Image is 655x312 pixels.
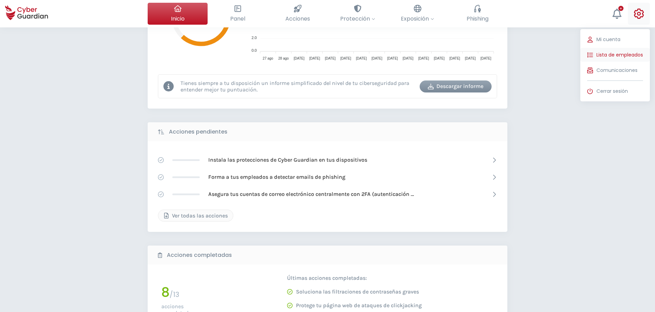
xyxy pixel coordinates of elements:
p: Forma a tus empleados a detectar emails de phishing [208,173,345,181]
tspan: 27 ago [263,57,273,60]
p: Soluciona las filtraciones de contraseñas graves [296,288,419,295]
b: Acciones pendientes [169,128,227,136]
tspan: [DATE] [294,57,305,60]
button: Inicio [148,3,208,25]
tspan: 2.0 [251,36,257,40]
tspan: [DATE] [434,57,445,60]
span: Lista de empleados [596,51,643,59]
tspan: [DATE] [418,57,429,60]
button: Lista de empleados [580,48,650,62]
button: Exposición [387,3,447,25]
tspan: [DATE] [341,57,351,60]
span: / 13 [170,290,179,299]
tspan: [DATE] [356,57,367,60]
p: Protege tu página web de ataques de clickjacking [296,302,422,309]
span: Cerrar sesión [596,88,628,95]
span: Inicio [171,14,185,23]
tspan: [DATE] [387,57,398,60]
tspan: [DATE] [403,57,413,60]
span: Exposición [401,14,434,23]
p: Últimas acciones completadas: [287,275,444,282]
tspan: [DATE] [449,57,460,60]
button: Cerrar sesión [580,84,650,98]
span: Comunicaciones [596,67,638,74]
div: + [618,6,623,11]
tspan: 28 ago [278,57,289,60]
button: Mi cuentaLista de empleadosComunicacionesCerrar sesión [628,3,650,25]
tspan: [DATE] [325,57,336,60]
span: Mi cuenta [596,36,620,43]
button: Panel [208,3,268,25]
p: Instala las protecciones de Cyber Guardian en tus dispositivos [208,156,367,164]
div: Descargar informe [425,82,486,90]
span: Phishing [467,14,489,23]
button: Descargar informe [420,80,492,92]
tspan: 0.0 [251,48,257,52]
tspan: [DATE] [309,57,320,60]
p: acciones [161,303,263,310]
button: Ver todas las acciones [158,210,233,222]
tspan: [DATE] [465,57,476,60]
button: Acciones [268,3,327,25]
span: Protección [340,14,375,23]
tspan: [DATE] [481,57,492,60]
span: Acciones [285,14,310,23]
h1: 8 [161,286,170,299]
button: Protección [327,3,387,25]
button: Comunicaciones [580,63,650,77]
div: Ver todas las acciones [163,212,228,220]
tspan: [DATE] [371,57,382,60]
button: Phishing [447,3,507,25]
button: Mi cuenta [580,33,650,46]
p: Tienes siempre a tu disposición un informe simplificado del nivel de tu ciberseguridad para enten... [181,80,415,93]
b: Acciones completadas [167,251,232,259]
p: Asegura tus cuentas de correo electrónico centralmente con 2FA (autenticación de doble factor) [208,190,414,198]
span: Panel [230,14,245,23]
